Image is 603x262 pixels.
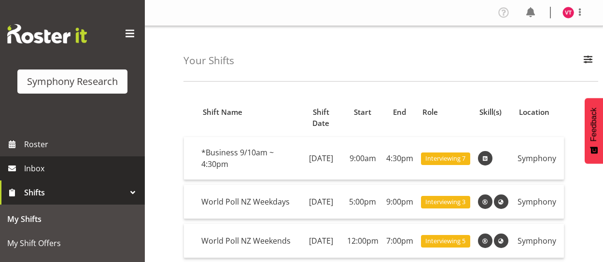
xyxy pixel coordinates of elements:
[304,107,337,129] span: Shift Date
[2,231,142,255] a: My Shift Offers
[343,185,382,219] td: 5:00pm
[343,137,382,180] td: 9:00am
[382,137,417,180] td: 4:30pm
[514,137,564,180] td: Symphony
[425,197,465,207] span: Interviewing 3
[24,161,140,176] span: Inbox
[514,224,564,258] td: Symphony
[7,24,87,43] img: Rosterit website logo
[393,107,406,118] span: End
[7,236,138,250] span: My Shift Offers
[382,224,417,258] td: 7:00pm
[24,137,140,152] span: Roster
[425,236,465,246] span: Interviewing 5
[479,107,502,118] span: Skill(s)
[2,207,142,231] a: My Shifts
[343,224,382,258] td: 12:00pm
[578,50,598,71] button: Filter Employees
[382,185,417,219] td: 9:00pm
[299,137,343,180] td: [DATE]
[203,107,242,118] span: Shift Name
[24,185,126,200] span: Shifts
[7,212,138,226] span: My Shifts
[197,185,299,219] td: World Poll NZ Weekdays
[299,224,343,258] td: [DATE]
[585,98,603,164] button: Feedback - Show survey
[354,107,371,118] span: Start
[514,185,564,219] td: Symphony
[519,107,549,118] span: Location
[425,154,465,163] span: Interviewing 7
[183,55,234,66] h4: Your Shifts
[299,185,343,219] td: [DATE]
[422,107,438,118] span: Role
[589,108,598,141] span: Feedback
[562,7,574,18] img: vala-tone11405.jpg
[27,74,118,89] div: Symphony Research
[197,137,299,180] td: *Business 9/10am ~ 4:30pm
[197,224,299,258] td: World Poll NZ Weekends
